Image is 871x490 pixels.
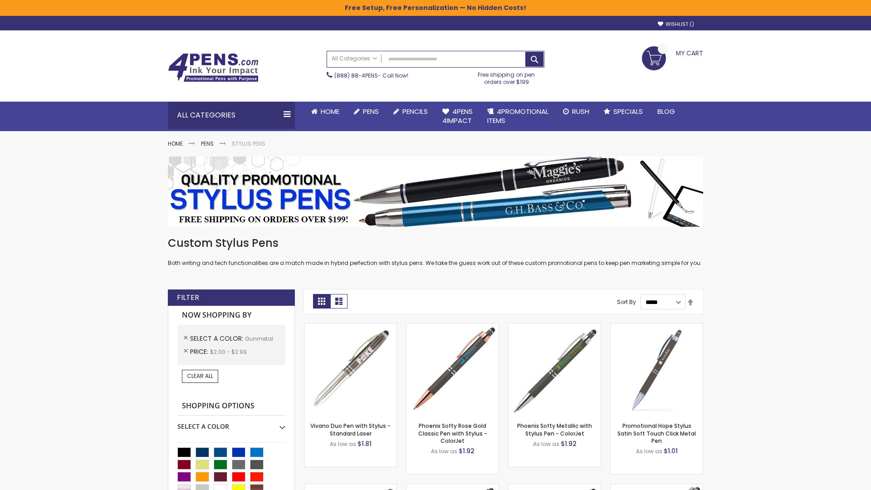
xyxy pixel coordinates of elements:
[469,68,545,86] div: Free shipping on pen orders over $199
[327,51,382,66] a: All Categories
[363,107,379,116] span: Pens
[657,107,675,116] span: Blog
[304,323,396,416] img: Vivano Duo Pen with Stylus - Standard Laser-Gunmetal
[480,102,556,131] a: 4PROMOTIONALITEMS
[168,236,703,250] h1: Custom Stylus Pens
[334,72,408,79] span: - Call Now!
[509,323,601,416] img: Phoenix Softy Metallic with Stylus Pen - ColorJet-Gunmetal
[201,140,214,147] a: Pens
[617,422,696,444] a: Promotional Hope Stylus Satin Soft Touch Click Metal Pen
[650,102,682,122] a: Blog
[459,446,475,456] span: $1.92
[177,416,285,431] div: Select A Color
[347,102,386,122] a: Pens
[168,102,295,129] div: All Categories
[658,21,694,28] a: Wishlist
[406,323,499,416] img: Phoenix Softy Rose Gold Classic Pen with Stylus - ColorJet-Gunmetal
[232,140,265,147] strong: Stylus Pens
[313,294,330,309] strong: Grid
[442,107,473,125] span: 4Pens 4impact
[613,107,643,116] span: Specials
[357,439,372,448] span: $1.81
[487,107,548,125] span: 4PROMOTIONAL ITEMS
[168,140,183,147] a: Home
[556,102,597,122] a: Rush
[402,107,428,116] span: Pencils
[597,102,650,122] a: Specials
[418,422,487,444] a: Phoenix Softy Rose Gold Classic Pen with Stylus - ColorJet
[168,157,703,227] img: Stylus Pens
[168,236,703,267] div: Both writing and tech functionalities are a match made in hybrid perfection with stylus pens. We ...
[386,102,435,122] a: Pencils
[245,335,273,343] span: Gunmetal
[611,323,703,416] img: Promotional Hope Stylus Satin Soft Touch Click Metal Pen-Gunmetal
[332,55,377,62] span: All Categories
[177,397,285,416] strong: Shopping Options
[664,446,678,456] span: $1.01
[509,323,601,331] a: Phoenix Softy Metallic with Stylus Pen - ColorJet-Gunmetal
[304,102,347,122] a: Home
[190,334,245,343] span: Select A Color
[435,102,480,131] a: 4Pens4impact
[561,439,577,448] span: $1.92
[310,422,391,437] a: Vivano Duo Pen with Stylus - Standard Laser
[611,323,703,331] a: Promotional Hope Stylus Satin Soft Touch Click Metal Pen-Gunmetal
[187,372,213,380] span: Clear All
[533,440,559,448] span: As low as
[330,440,356,448] span: As low as
[617,298,636,306] label: Sort By
[182,370,218,382] a: Clear All
[190,347,210,356] span: Price
[177,306,285,325] strong: Now Shopping by
[334,72,378,79] a: (888) 88-4PENS
[321,107,339,116] span: Home
[304,323,396,331] a: Vivano Duo Pen with Stylus - Standard Laser-Gunmetal
[636,447,662,455] span: As low as
[177,293,199,303] strong: Filter
[431,447,457,455] span: As low as
[572,107,589,116] span: Rush
[406,323,499,331] a: Phoenix Softy Rose Gold Classic Pen with Stylus - ColorJet-Gunmetal
[517,422,592,437] a: Phoenix Softy Metallic with Stylus Pen - ColorJet
[210,348,247,356] span: $2.00 - $2.99
[168,53,259,82] img: 4Pens Custom Pens and Promotional Products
